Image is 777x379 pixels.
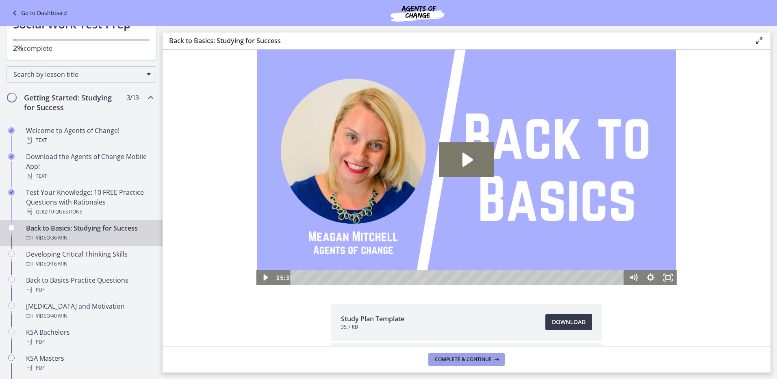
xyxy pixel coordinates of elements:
[26,275,153,295] div: Back to Basics Practice Questions
[26,337,153,347] div: PDF
[26,223,153,243] div: Back to Basics: Studying for Success
[26,135,153,145] div: Text
[93,220,111,235] button: Play Video
[24,93,123,112] h2: Getting Started: Studying for Success
[428,353,505,366] button: Complete & continue
[8,153,15,160] i: Completed
[462,220,479,235] button: Mute
[26,171,153,181] div: Text
[10,8,67,18] a: Go to Dashboard
[552,317,586,327] span: Download
[341,324,404,330] span: 35.7 KB
[169,36,741,46] h3: Back to Basics: Studying for Success
[545,314,592,330] a: Download
[497,220,514,235] button: Fullscreen
[341,314,404,324] span: Study Plan Template
[8,127,15,134] i: Completed
[26,311,153,321] div: Video
[26,207,153,217] div: Quiz
[50,259,67,269] span: · 16 min
[26,233,153,243] div: Video
[7,66,156,83] div: Search by lesson title
[50,311,67,321] span: · 40 min
[26,285,153,295] div: PDF
[479,220,497,235] button: Show settings menu
[127,93,139,102] span: 3 / 13
[435,356,492,363] span: Complete & continue
[26,187,153,217] div: Test Your Knowledge: 10 FREE Practice Questions with Rationales
[26,249,153,269] div: Developing Critical Thinking Skills
[369,3,466,23] img: Agents of Change
[277,93,332,128] button: Play Video: cbe0be9t4o1cl02si8vg.mp4
[47,207,82,217] span: · 10 Questions
[163,50,770,285] iframe: Video Lesson
[8,189,15,196] i: Completed
[135,220,457,235] div: Playbar
[26,363,153,373] div: PDF
[26,259,153,269] div: Video
[26,353,153,373] div: KSA Masters
[26,301,153,321] div: [MEDICAL_DATA] and Motivation
[13,70,143,79] span: Search by lesson title
[26,327,153,347] div: KSA Bachelors
[26,152,153,181] div: Download the Agents of Change Mobile App!
[50,233,67,243] span: · 36 min
[13,43,150,53] p: complete
[26,126,153,145] div: Welcome to Agents of Change!
[13,43,24,53] span: 2%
